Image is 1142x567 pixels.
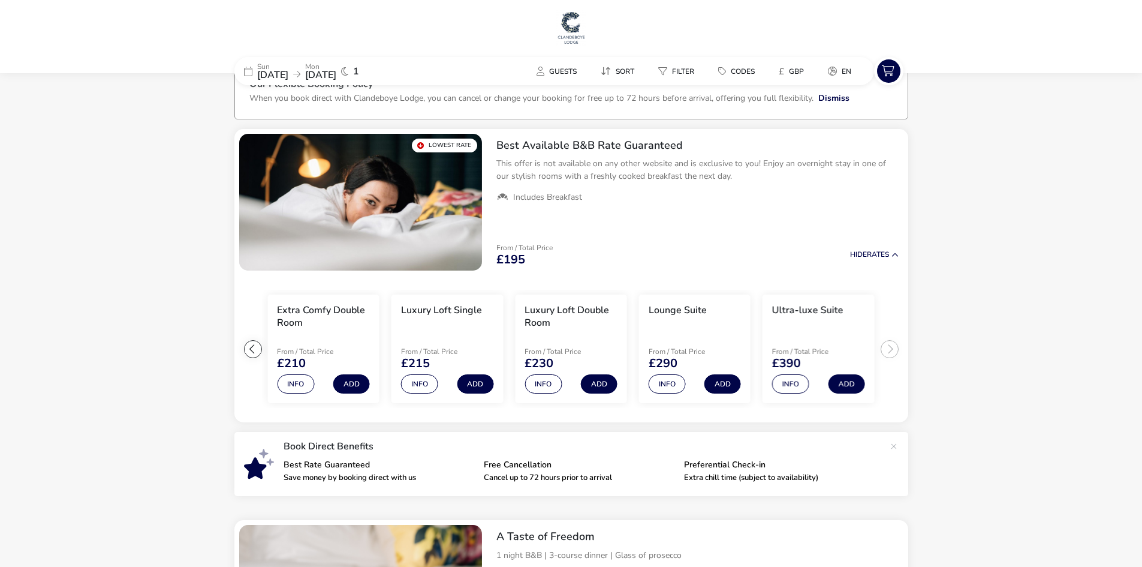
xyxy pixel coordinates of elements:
[277,374,314,394] button: Info
[616,67,634,76] span: Sort
[731,67,755,76] span: Codes
[527,62,586,80] button: Guests
[772,348,857,355] p: From / Total Price
[850,251,899,259] button: HideRates
[525,348,610,355] p: From / Total Price
[649,348,734,355] p: From / Total Price
[401,374,438,394] button: Info
[496,157,899,182] p: This offer is not available on any other website and is exclusive to you! Enjoy an overnight stay...
[257,68,288,82] span: [DATE]
[412,139,477,152] div: Lowest Rate
[684,461,875,469] p: Preferential Check-in
[525,374,562,394] button: Info
[484,474,674,482] p: Cancel up to 72 hours prior to arrival
[496,254,525,266] span: £195
[496,549,899,562] p: 1 night B&B | 3-course dinner | Glass of prosecco
[401,304,482,317] h3: Luxury Loft Single
[385,290,509,409] swiper-slide: 3 / 6
[496,139,899,152] h2: Best Available B&B Rate Guaranteed
[277,304,369,329] h3: Extra Comfy Double Room
[277,358,306,370] span: £210
[757,290,880,409] swiper-slide: 6 / 6
[649,358,677,370] span: £290
[789,67,804,76] span: GBP
[353,67,359,76] span: 1
[591,62,644,80] button: Sort
[828,374,864,394] button: Add
[527,62,591,80] naf-pibe-menu-bar-item: Guests
[649,62,709,80] naf-pibe-menu-bar-item: Filter
[850,250,867,259] span: Hide
[249,92,813,104] p: When you book direct with Clandeboye Lodge, you can cancel or change your booking for free up to ...
[649,374,686,394] button: Info
[842,67,851,76] span: en
[513,192,582,203] span: Includes Breakfast
[549,67,577,76] span: Guests
[249,79,893,92] h3: Our Flexible Booking Policy
[684,474,875,482] p: Extra chill time (subject to availability)
[818,92,849,104] button: Dismiss
[234,57,414,85] div: Sun[DATE]Mon[DATE]1
[581,374,617,394] button: Add
[284,474,474,482] p: Save money by booking direct with us
[633,290,757,409] swiper-slide: 5 / 6
[772,374,809,394] button: Info
[525,304,617,329] h3: Luxury Loft Double Room
[704,374,741,394] button: Add
[239,134,482,271] swiper-slide: 1 / 1
[591,62,649,80] naf-pibe-menu-bar-item: Sort
[769,62,813,80] button: £GBP
[496,530,899,544] h2: A Taste of Freedom
[457,374,493,394] button: Add
[261,290,385,409] swiper-slide: 2 / 6
[672,67,694,76] span: Filter
[284,442,884,451] p: Book Direct Benefits
[772,304,843,317] h3: Ultra-luxe Suite
[779,65,784,77] i: £
[257,63,288,70] p: Sun
[509,290,632,409] swiper-slide: 4 / 6
[649,62,704,80] button: Filter
[772,358,801,370] span: £390
[333,374,370,394] button: Add
[487,129,908,213] div: Best Available B&B Rate GuaranteedThis offer is not available on any other website and is exclusi...
[277,348,362,355] p: From / Total Price
[401,348,486,355] p: From / Total Price
[305,68,336,82] span: [DATE]
[649,304,707,317] h3: Lounge Suite
[401,358,430,370] span: £215
[484,461,674,469] p: Free Cancellation
[709,62,769,80] naf-pibe-menu-bar-item: Codes
[818,62,866,80] naf-pibe-menu-bar-item: en
[556,10,586,46] img: Main Website
[496,244,553,251] p: From / Total Price
[709,62,764,80] button: Codes
[818,62,861,80] button: en
[525,358,553,370] span: £230
[305,63,336,70] p: Mon
[769,62,818,80] naf-pibe-menu-bar-item: £GBP
[284,461,474,469] p: Best Rate Guaranteed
